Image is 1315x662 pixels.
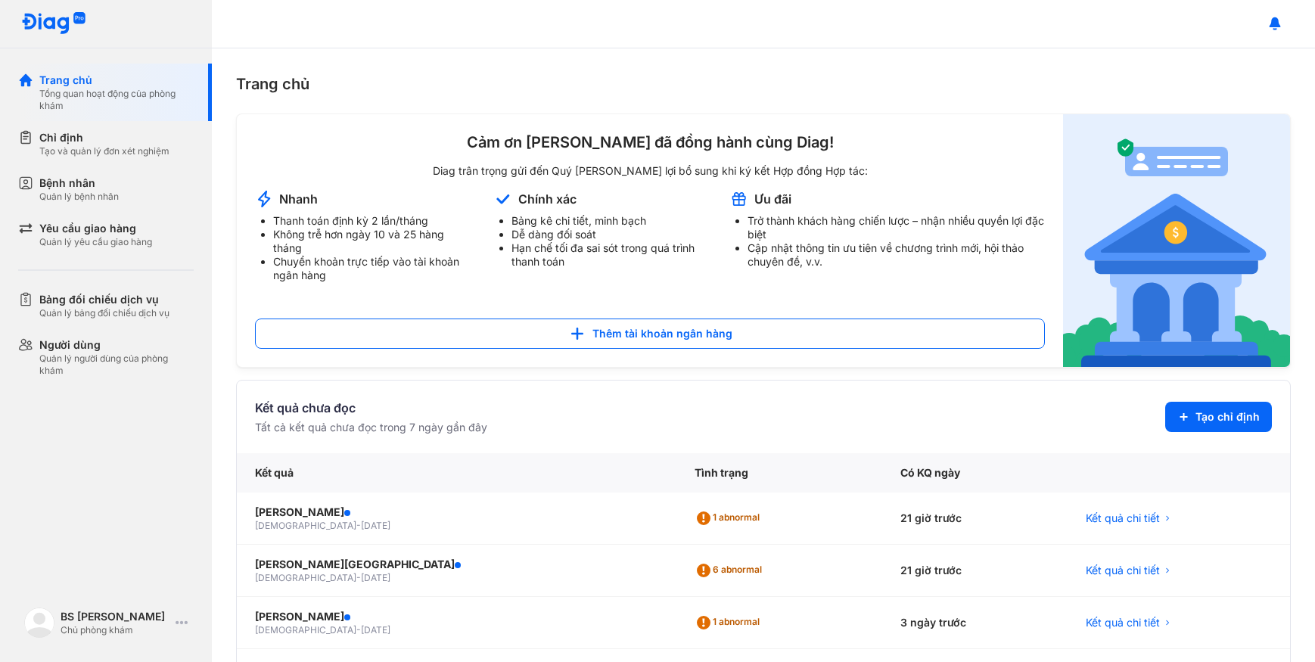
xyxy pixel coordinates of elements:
[754,191,791,207] div: Ưu đãi
[39,176,119,191] div: Bệnh nhân
[882,597,1068,649] div: 3 ngày trước
[729,190,748,208] img: account-announcement
[279,191,318,207] div: Nhanh
[255,190,273,208] img: account-announcement
[1063,114,1290,367] img: account-announcement
[882,453,1068,493] div: Có KQ ngày
[39,221,152,236] div: Yêu cầu giao hàng
[273,255,475,282] li: Chuyển khoản trực tiếp vào tài khoản ngân hàng
[39,236,152,248] div: Quản lý yêu cầu giao hàng
[39,292,169,307] div: Bảng đối chiếu dịch vụ
[676,453,882,493] div: Tình trạng
[493,190,512,208] img: account-announcement
[518,191,577,207] div: Chính xác
[61,609,169,624] div: BS [PERSON_NAME]
[24,608,54,638] img: logo
[511,228,711,241] li: Dễ dàng đối soát
[695,558,768,583] div: 6 abnormal
[882,493,1068,545] div: 21 giờ trước
[1086,511,1160,526] span: Kết quả chi tiết
[273,214,475,228] li: Thanh toán định kỳ 2 lần/tháng
[356,520,361,531] span: -
[255,399,487,417] div: Kết quả chưa đọc
[39,73,194,88] div: Trang chủ
[1165,402,1272,432] button: Tạo chỉ định
[882,545,1068,597] div: 21 giờ trước
[361,520,390,531] span: [DATE]
[356,572,361,583] span: -
[356,624,361,636] span: -
[39,130,169,145] div: Chỉ định
[748,241,1045,269] li: Cập nhật thông tin ưu tiên về chương trình mới, hội thảo chuyên đề, v.v.
[361,624,390,636] span: [DATE]
[39,307,169,319] div: Quản lý bảng đối chiếu dịch vụ
[255,609,658,624] div: [PERSON_NAME]
[255,319,1045,349] button: Thêm tài khoản ngân hàng
[237,453,676,493] div: Kết quả
[255,624,356,636] span: [DEMOGRAPHIC_DATA]
[39,145,169,157] div: Tạo và quản lý đơn xét nghiệm
[1195,409,1260,424] span: Tạo chỉ định
[255,132,1045,152] div: Cảm ơn [PERSON_NAME] đã đồng hành cùng Diag!
[695,611,766,635] div: 1 abnormal
[39,353,194,377] div: Quản lý người dùng của phòng khám
[511,214,711,228] li: Bảng kê chi tiết, minh bạch
[236,73,1291,95] div: Trang chủ
[695,506,766,530] div: 1 abnormal
[1086,563,1160,578] span: Kết quả chi tiết
[255,557,658,572] div: [PERSON_NAME][GEOGRAPHIC_DATA]
[255,520,356,531] span: [DEMOGRAPHIC_DATA]
[361,572,390,583] span: [DATE]
[39,88,194,112] div: Tổng quan hoạt động của phòng khám
[511,241,711,269] li: Hạn chế tối đa sai sót trong quá trình thanh toán
[255,420,487,435] div: Tất cả kết quả chưa đọc trong 7 ngày gần đây
[39,191,119,203] div: Quản lý bệnh nhân
[273,228,475,255] li: Không trễ hơn ngày 10 và 25 hàng tháng
[39,337,194,353] div: Người dùng
[255,505,658,520] div: [PERSON_NAME]
[61,624,169,636] div: Chủ phòng khám
[255,164,1045,178] div: Diag trân trọng gửi đến Quý [PERSON_NAME] lợi bổ sung khi ký kết Hợp đồng Hợp tác:
[255,572,356,583] span: [DEMOGRAPHIC_DATA]
[1086,615,1160,630] span: Kết quả chi tiết
[21,12,86,36] img: logo
[748,214,1045,241] li: Trở thành khách hàng chiến lược – nhận nhiều quyền lợi đặc biệt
